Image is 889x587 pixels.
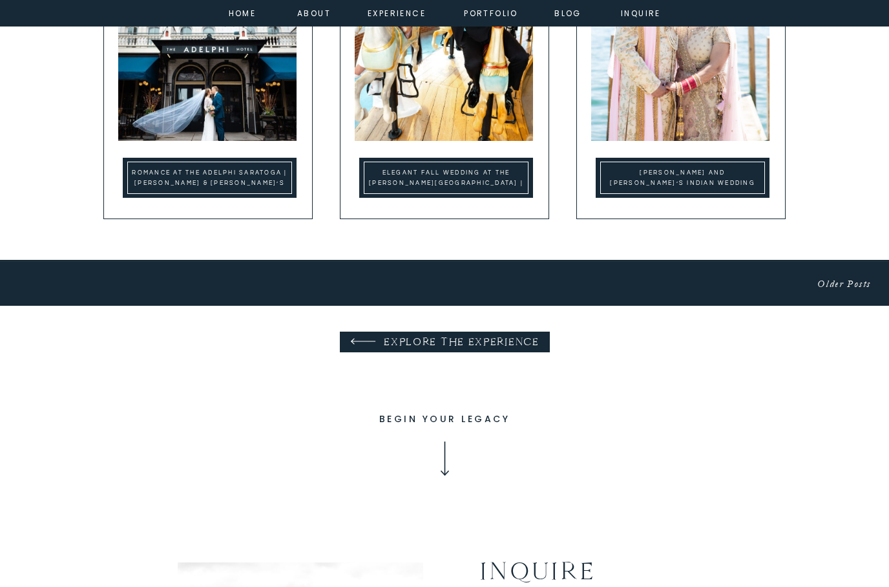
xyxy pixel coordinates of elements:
a: [PERSON_NAME] and [PERSON_NAME]’s Indian Wedding at the Inn at [GEOGRAPHIC_DATA][PERSON_NAME] [610,170,755,208]
a: portfolio [463,6,519,18]
a: Romance at The Adelphi Saratoga | [PERSON_NAME] & [PERSON_NAME]’s Elegant Wedding [132,170,287,197]
a: Romance at The Adelphi Saratoga | Rachel & Doug’s Elegant Wedding [123,158,297,198]
a: home [225,6,260,18]
a: BEGIN YOUR LEGACY [362,411,527,422]
a: Elegant Fall Wedding at the Canfield Casino | Saratoga Springs NY [364,162,528,194]
a: experience [368,6,420,18]
a: inquire [618,6,664,18]
a: about [297,6,326,18]
a: Elegant Fall Wedding at the [PERSON_NAME][GEOGRAPHIC_DATA] | [GEOGRAPHIC_DATA] [GEOGRAPHIC_DATA] [369,170,523,208]
a: Older Posts [817,278,871,290]
h2: Inquire [480,551,693,584]
a: Khamoshi and Deepank’s Indian Wedding at the Inn at Erlowest Lake George [600,162,765,194]
a: Blog [545,6,591,18]
a: Elegant Fall Wedding at the Canfield Casino | Saratoga Springs NY [359,158,533,198]
a: Romance at The Adelphi Saratoga | Rachel & Doug’s Elegant Wedding [127,162,292,194]
a: EXPLORE THE EXPERIENCE [377,334,546,349]
a: Khamoshi and Deepank’s Indian Wedding at the Inn at Erlowest Lake George [596,158,769,198]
